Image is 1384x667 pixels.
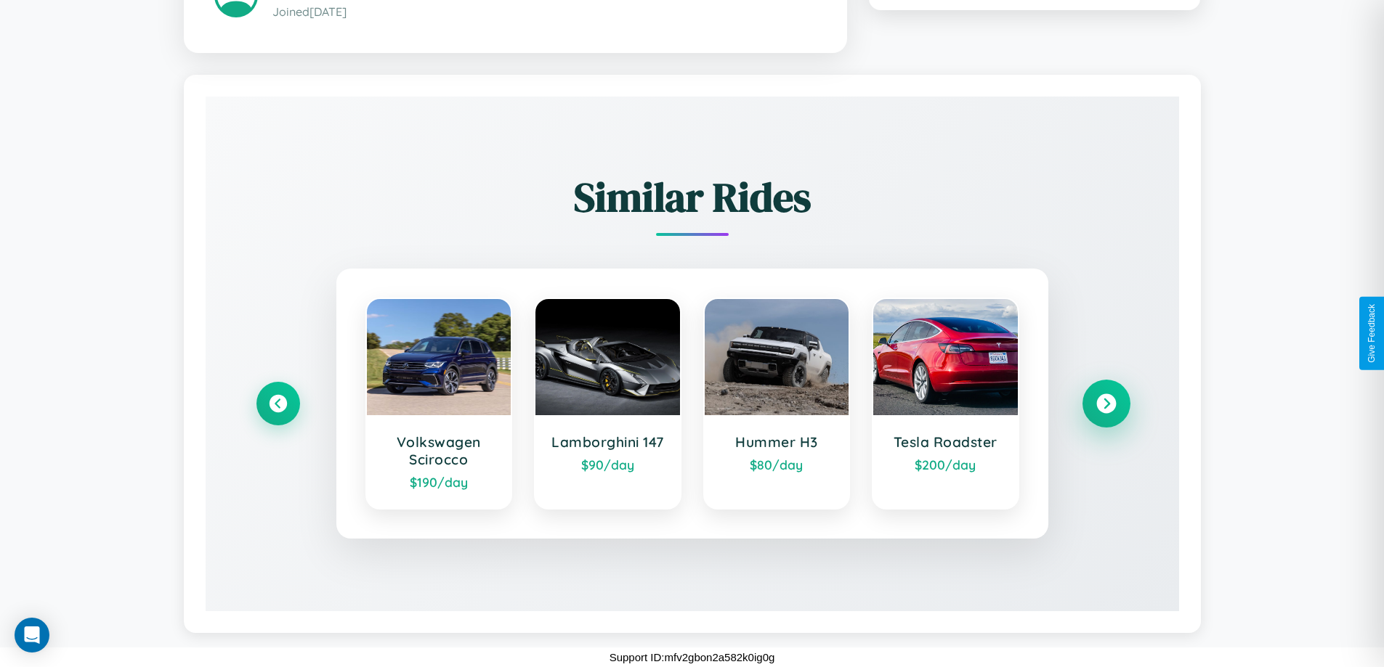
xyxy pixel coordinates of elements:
h3: Hummer H3 [719,433,835,451]
a: Lamborghini 147$90/day [534,298,681,510]
h2: Similar Rides [256,169,1128,225]
p: Support ID: mfv2gbon2a582k0ig0g [610,647,775,667]
div: $ 200 /day [888,457,1003,472]
h3: Lamborghini 147 [550,433,665,451]
a: Hummer H3$80/day [703,298,851,510]
a: Volkswagen Scirocco$190/day [365,298,513,510]
div: $ 190 /day [381,474,497,490]
h3: Tesla Roadster [888,433,1003,451]
div: $ 80 /day [719,457,835,472]
a: Tesla Roadster$200/day [872,298,1019,510]
div: Give Feedback [1367,304,1377,363]
h3: Volkswagen Scirocco [381,433,497,468]
p: Joined [DATE] [272,1,817,22]
div: Open Intercom Messenger [15,618,49,652]
div: $ 90 /day [550,457,665,472]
